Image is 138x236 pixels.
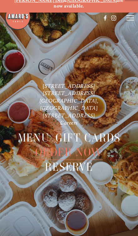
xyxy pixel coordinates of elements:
a: Reserve [45,160,93,174]
a: [STREET_ADDRESS] [43,112,95,119]
a: [STREET_ADDRESS] [GEOGRAPHIC_DATA], [GEOGRAPHIC_DATA] [40,90,100,111]
a: Order Now [35,145,103,160]
img: Amaro's Table [4,4,31,31]
a: [STREET_ADDRESS] [43,83,95,89]
a: Menu [18,131,50,145]
a: Gift Cards [56,131,120,145]
span: Order Now [35,145,103,160]
a: Careers [60,119,78,126]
